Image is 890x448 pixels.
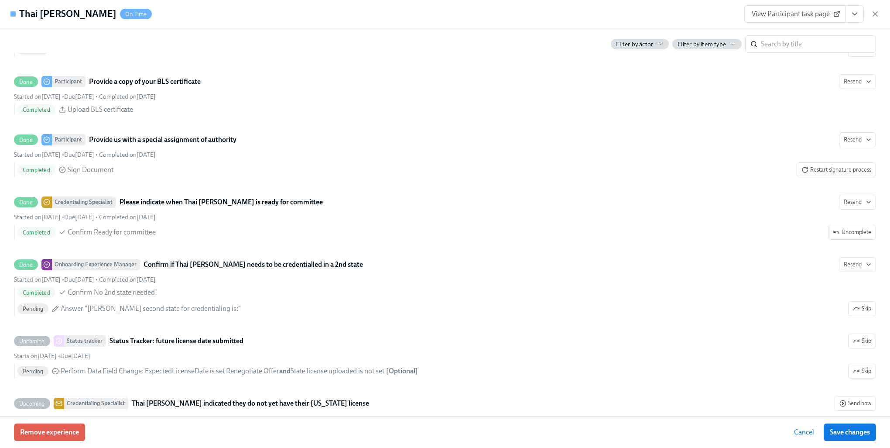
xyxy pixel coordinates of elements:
span: Upload BLS certificate [68,105,133,114]
strong: Status Tracker: future license date submitted [110,336,243,346]
span: Resend [844,77,871,86]
strong: Status Tracker: future license date submitted [68,415,186,422]
div: Onboarding Experience Manager [52,259,140,270]
div: • • [14,276,156,284]
strong: Confirm if Thai [PERSON_NAME] needs to be credentialled in a 2nd state [144,259,363,270]
button: Remove experience [14,424,85,441]
span: Saturday, September 20th 2025, 10:01 am [14,276,61,283]
button: DoneCredentialing SpecialistPlease indicate when Thai [PERSON_NAME] is ready for committeeResendS... [828,225,876,240]
span: Resend [844,260,871,269]
span: Restart signature process [801,165,871,174]
span: Perform Data Field Change : [61,366,384,376]
button: Save changes [824,424,876,441]
strong: Provide a copy of your BLS certificate [89,76,201,87]
span: Tuesday, September 23rd 2025, 8:33 am [99,93,156,100]
span: Done [14,262,38,268]
strong: Please indicate when Thai [PERSON_NAME] is ready for committee [120,197,323,207]
button: DoneCredentialing SpecialistPlease indicate when Thai [PERSON_NAME] is ready for committeeStarted... [839,195,876,210]
div: • • [14,151,156,159]
button: DoneOnboarding Experience ManagerConfirm if Thai [PERSON_NAME] needs to be credentialled in a 2nd... [848,301,876,316]
div: After completion of : [14,414,186,423]
input: Search by title [761,35,876,53]
span: Confirm No 2nd state needed! [68,288,157,297]
span: Filter by actor [616,40,653,48]
span: Done [14,137,38,143]
span: Saturday, September 20th 2025, 10:01 am [14,93,61,100]
span: Monday, September 29th 2025, 3:22 pm [99,214,156,221]
span: Saturday, March 7th 2026, 9:00 am [64,214,94,221]
span: State license uploaded is not set [291,367,384,375]
span: Sunday, September 21st 2025, 10:00 am [64,276,94,283]
button: UpcomingStatus trackerStatus Tracker: future license date submittedSkipStarts on[DATE] •Due[DATE]... [848,364,876,379]
button: DoneParticipantProvide us with a special assignment of authorityStarted on[DATE] •Due[DATE] • Com... [839,132,876,147]
span: Sunday, September 21st 2025, 10:00 am [60,352,90,360]
div: Credentialing Specialist [52,196,116,208]
strong: and [279,367,291,375]
div: Participant [52,76,86,87]
span: On Time [120,11,152,17]
span: Upcoming [14,400,50,407]
span: Resend [844,198,871,207]
button: UpcomingStatus trackerStatus Tracker: future license date submittedStarts on[DATE] •Due[DATE] Pen... [848,334,876,348]
span: Skip [853,304,871,313]
h4: Thai [PERSON_NAME] [19,7,116,21]
a: View Participant task page [744,5,846,23]
span: Saturday, September 20th 2025, 10:01 am [14,151,61,159]
div: [ Optional ] [386,366,418,376]
span: Completed [17,107,55,113]
span: Done [14,79,38,85]
button: Filter by actor [611,39,669,49]
span: Completed [17,167,55,173]
span: Save changes [830,428,870,437]
span: Sign Document [68,165,113,175]
span: Saturday, September 20th 2025, 10:00 am [14,352,57,360]
button: DoneParticipantProvide a copy of your BLS certificateStarted on[DATE] •Due[DATE] • Completed on[D... [839,74,876,89]
span: Skip [853,367,871,376]
span: Saturday, September 20th 2025, 4:46 pm [99,276,156,283]
button: Cancel [788,424,820,441]
strong: Provide us with a special assignment of authority [89,134,236,145]
span: Completed [17,229,55,236]
span: Saturday, September 20th 2025, 10:01 am [14,214,61,221]
span: ExpectedLicenseDate is set Renegotiate Offer [145,367,279,375]
button: DoneOnboarding Experience ManagerConfirm if Thai [PERSON_NAME] needs to be credentialled in a 2nd... [839,257,876,272]
span: Pending [17,368,48,375]
button: DoneParticipantProvide us with a special assignment of authorityResendStarted on[DATE] •Due[DATE]... [797,162,876,177]
span: Wednesday, September 24th 2025, 9:58 am [99,151,156,159]
span: Completed [17,289,55,296]
div: Status tracker [64,335,106,347]
div: • [14,352,90,360]
button: UpcomingCredentialing SpecialistThai [PERSON_NAME] indicated they do not yet have their [US_STATE... [835,396,876,411]
button: View task page [845,5,864,23]
span: Saturday, September 27th 2025, 10:00 am [64,93,94,100]
strong: Thai [PERSON_NAME] indicated they do not yet have their [US_STATE] license [132,398,369,409]
span: Send now [839,399,871,408]
span: Confirm Ready for committee [68,227,156,237]
span: Remove experience [20,428,79,437]
span: Resend [844,135,871,144]
div: • • [14,213,156,221]
span: Saturday, September 27th 2025, 10:00 am [64,151,94,159]
button: Filter by item type [672,39,742,49]
span: Cancel [794,428,814,437]
span: Upcoming [14,338,50,345]
div: Credentialing Specialist [64,398,128,409]
span: Pending [17,306,48,312]
span: Done [14,199,38,206]
div: • • [14,93,156,101]
span: Uncomplete [833,228,871,237]
span: Answer "[PERSON_NAME] second state for credentialing is:" [61,304,241,314]
div: Participant [52,134,86,145]
span: View Participant task page [752,10,839,18]
span: Skip [853,337,871,345]
span: Filter by item type [678,40,726,48]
